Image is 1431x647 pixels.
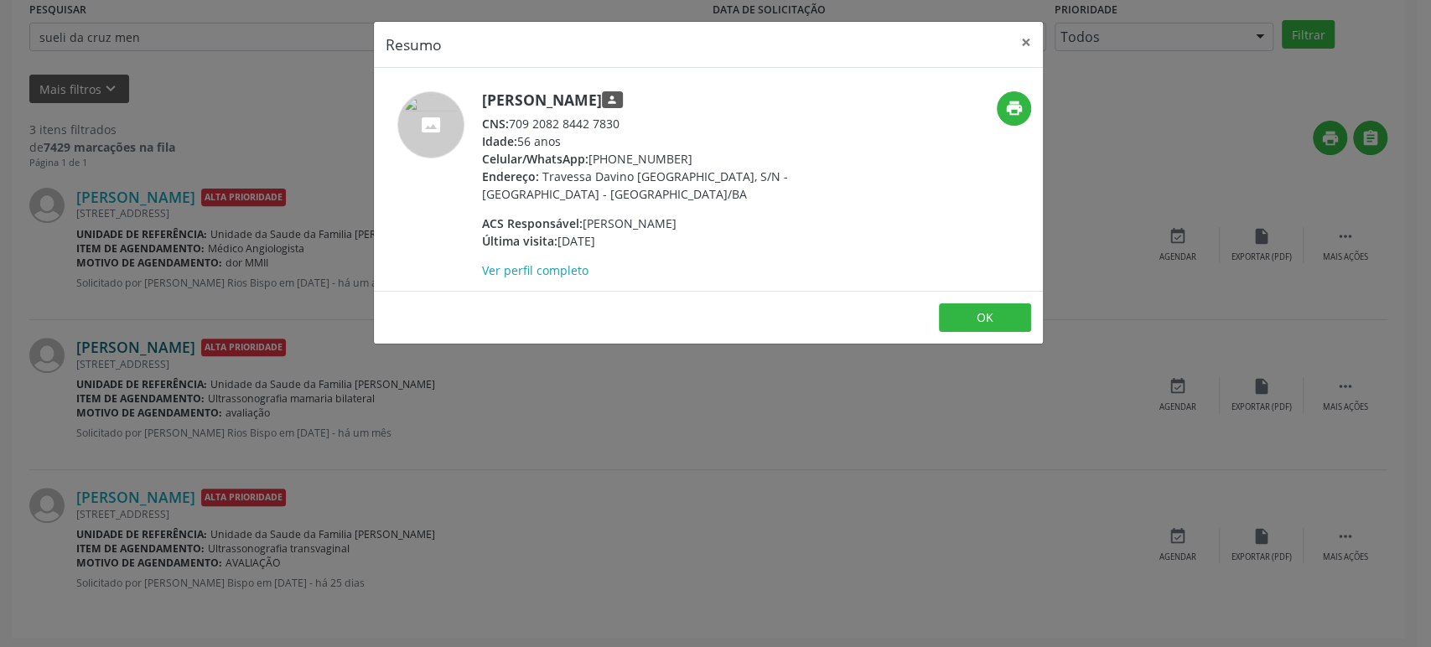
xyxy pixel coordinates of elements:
[939,303,1031,332] button: OK
[482,151,588,167] span: Celular/WhatsApp:
[482,150,808,168] div: [PHONE_NUMBER]
[482,168,788,202] span: Travessa Davino [GEOGRAPHIC_DATA], S/N - [GEOGRAPHIC_DATA] - [GEOGRAPHIC_DATA]/BA
[482,232,808,250] div: [DATE]
[1009,22,1043,63] button: Close
[602,91,623,109] span: Responsável
[386,34,442,55] h5: Resumo
[482,168,539,184] span: Endereço:
[482,215,583,231] span: ACS Responsável:
[482,262,588,278] a: Ver perfil completo
[482,233,557,249] span: Última visita:
[482,215,808,232] div: [PERSON_NAME]
[1004,99,1023,117] i: print
[482,115,808,132] div: 709 2082 8442 7830
[482,116,509,132] span: CNS:
[606,94,618,106] i: person
[482,91,808,109] h5: [PERSON_NAME]
[997,91,1031,126] button: print
[482,133,517,149] span: Idade:
[397,91,464,158] img: accompaniment
[482,132,808,150] div: 56 anos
